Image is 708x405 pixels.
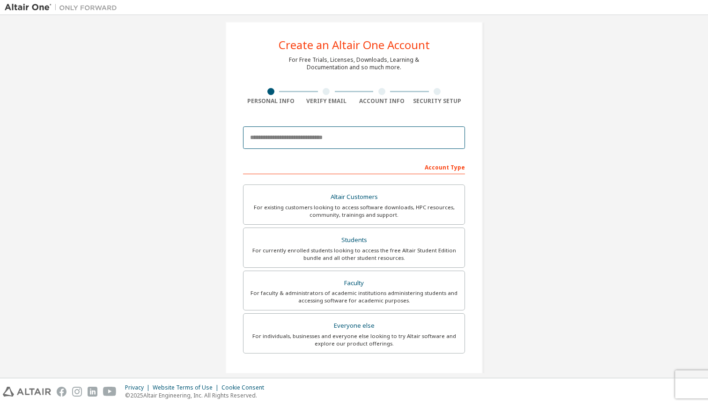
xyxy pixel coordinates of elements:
img: Altair One [5,3,122,12]
div: For faculty & administrators of academic institutions administering students and accessing softwa... [249,289,459,304]
div: Cookie Consent [221,384,270,391]
div: Personal Info [243,97,299,105]
div: Your Profile [243,368,465,383]
div: For individuals, businesses and everyone else looking to try Altair software and explore our prod... [249,332,459,347]
img: linkedin.svg [88,387,97,397]
div: Privacy [125,384,153,391]
div: Create an Altair One Account [279,39,430,51]
img: altair_logo.svg [3,387,51,397]
img: instagram.svg [72,387,82,397]
div: Verify Email [299,97,354,105]
div: Everyone else [249,319,459,332]
div: For Free Trials, Licenses, Downloads, Learning & Documentation and so much more. [289,56,419,71]
div: Security Setup [410,97,465,105]
img: facebook.svg [57,387,66,397]
div: Account Type [243,159,465,174]
div: Account Info [354,97,410,105]
img: youtube.svg [103,387,117,397]
p: © 2025 Altair Engineering, Inc. All Rights Reserved. [125,391,270,399]
div: For currently enrolled students looking to access the free Altair Student Edition bundle and all ... [249,247,459,262]
div: Website Terms of Use [153,384,221,391]
div: Students [249,234,459,247]
div: Faculty [249,277,459,290]
div: For existing customers looking to access software downloads, HPC resources, community, trainings ... [249,204,459,219]
div: Altair Customers [249,191,459,204]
